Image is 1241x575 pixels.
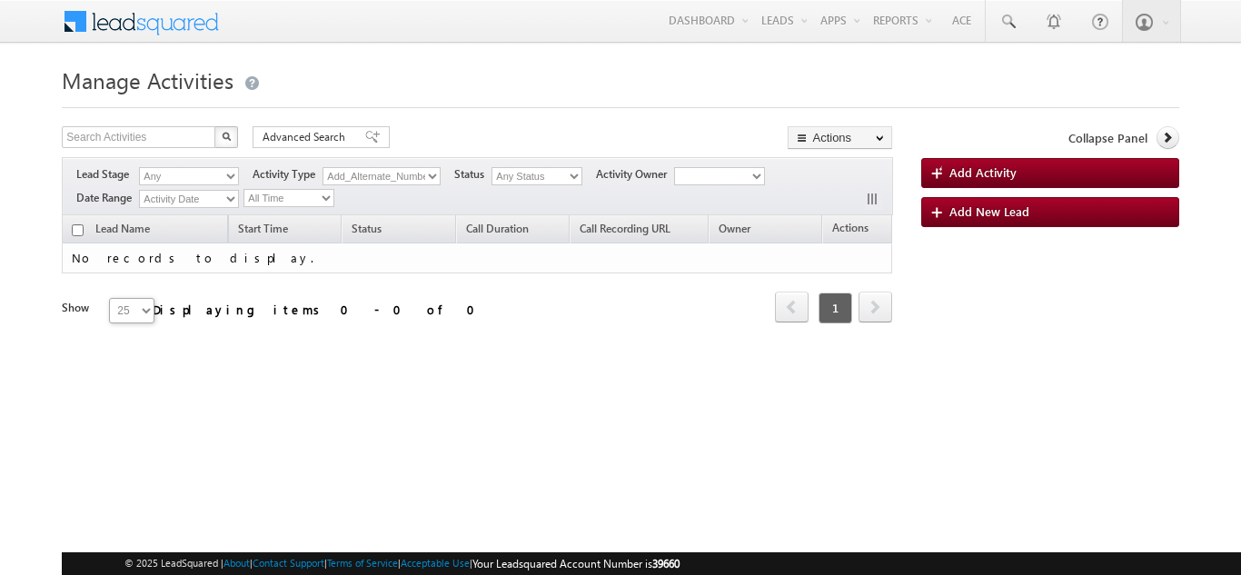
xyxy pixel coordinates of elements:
span: 1 [819,292,852,323]
img: Search [222,132,231,141]
span: 39660 [652,557,680,570]
div: Displaying items 0 - 0 of 0 [153,299,486,320]
span: Activity Type [253,166,323,183]
span: Start Time [238,222,288,235]
a: Start Time [229,219,297,243]
span: Actions [823,218,878,242]
span: Lead Name [86,219,159,243]
span: Status [352,222,382,235]
span: next [859,292,892,322]
span: Owner [719,222,750,235]
a: Acceptable Use [401,557,470,569]
a: prev [775,293,809,322]
span: Your Leadsquared Account Number is [472,557,680,570]
span: Advanced Search [263,129,351,145]
a: Terms of Service [327,557,398,569]
span: Add Activity [949,164,1017,180]
span: © 2025 LeadSquared | | | | | [124,555,680,572]
a: Contact Support [253,557,324,569]
a: next [859,293,892,322]
span: Date Range [76,190,139,206]
button: Actions [788,126,892,149]
td: No records to display. [62,243,892,273]
span: Call Recording URL [580,222,670,235]
input: Check all records [72,224,84,236]
span: prev [775,292,809,322]
span: Call Duration [466,222,529,235]
span: Manage Activities [62,65,233,94]
a: Call Duration [457,219,538,243]
span: Lead Stage [76,166,136,183]
span: Activity Owner [596,166,674,183]
span: Add New Lead [949,203,1029,219]
a: About [223,557,250,569]
a: Status [343,219,391,243]
span: Collapse Panel [1068,130,1147,146]
span: Status [454,166,491,183]
div: Show [62,300,94,316]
